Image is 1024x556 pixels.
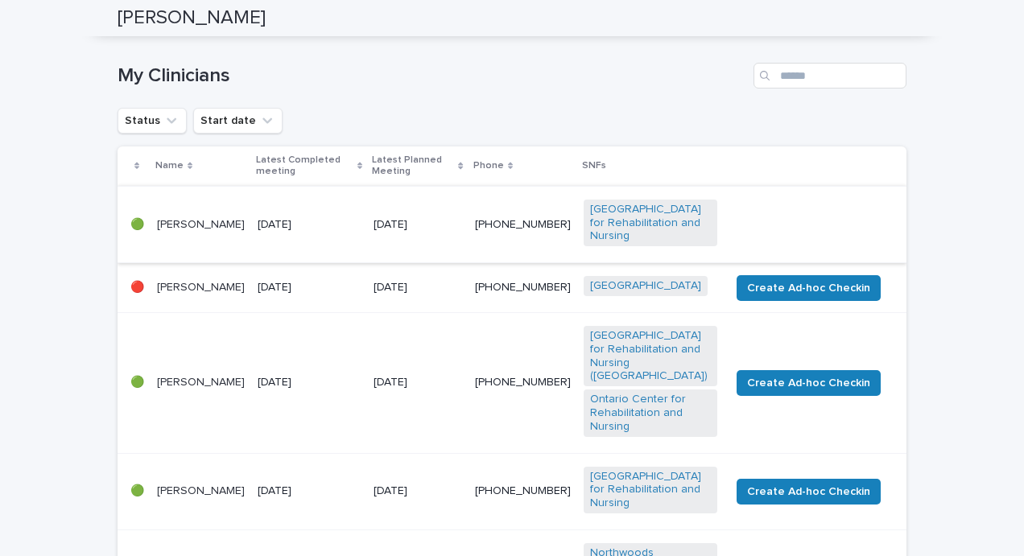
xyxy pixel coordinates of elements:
[473,157,504,175] p: Phone
[747,484,870,500] span: Create Ad-hoc Checkin
[258,218,361,232] p: [DATE]
[157,376,245,389] p: [PERSON_NAME]
[475,485,571,496] a: [PHONE_NUMBER]
[118,453,906,529] tr: 🟢[PERSON_NAME][DATE][DATE][PHONE_NUMBER][GEOGRAPHIC_DATA] for Rehabilitation and Nursing Create A...
[372,151,454,181] p: Latest Planned Meeting
[754,63,906,89] input: Search
[374,376,462,389] p: [DATE]
[130,281,144,294] p: 🔴
[590,393,711,433] a: Ontario Center for Rehabilitation and Nursing
[258,376,361,389] p: [DATE]
[258,484,361,498] p: [DATE]
[374,484,462,498] p: [DATE]
[118,64,747,88] h1: My Clinicians
[590,279,701,293] a: [GEOGRAPHIC_DATA]
[737,479,881,505] button: Create Ad-hoc Checkin
[130,218,144,232] p: 🟢
[590,329,711,383] a: [GEOGRAPHIC_DATA] for Rehabilitation and Nursing ([GEOGRAPHIC_DATA])
[475,282,571,293] a: [PHONE_NUMBER]
[374,281,462,294] p: [DATE]
[747,280,870,296] span: Create Ad-hoc Checkin
[118,312,906,453] tr: 🟢[PERSON_NAME][DATE][DATE][PHONE_NUMBER][GEOGRAPHIC_DATA] for Rehabilitation and Nursing ([GEOGRA...
[157,484,245,498] p: [PERSON_NAME]
[258,281,361,294] p: [DATE]
[155,157,184,175] p: Name
[747,375,870,391] span: Create Ad-hoc Checkin
[737,275,881,301] button: Create Ad-hoc Checkin
[193,108,283,134] button: Start date
[374,218,462,232] p: [DATE]
[475,219,571,230] a: [PHONE_NUMBER]
[256,151,353,181] p: Latest Completed meeting
[157,218,245,232] p: [PERSON_NAME]
[737,370,881,396] button: Create Ad-hoc Checkin
[118,186,906,262] tr: 🟢[PERSON_NAME][DATE][DATE][PHONE_NUMBER][GEOGRAPHIC_DATA] for Rehabilitation and Nursing
[157,281,245,294] p: [PERSON_NAME]
[582,157,606,175] p: SNFs
[118,6,266,30] h2: [PERSON_NAME]
[590,203,711,243] a: [GEOGRAPHIC_DATA] for Rehabilitation and Nursing
[118,108,187,134] button: Status
[130,484,144,498] p: 🟢
[118,263,906,313] tr: 🔴[PERSON_NAME][DATE][DATE][PHONE_NUMBER][GEOGRAPHIC_DATA] Create Ad-hoc Checkin
[130,376,144,389] p: 🟢
[475,377,571,388] a: [PHONE_NUMBER]
[590,470,711,510] a: [GEOGRAPHIC_DATA] for Rehabilitation and Nursing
